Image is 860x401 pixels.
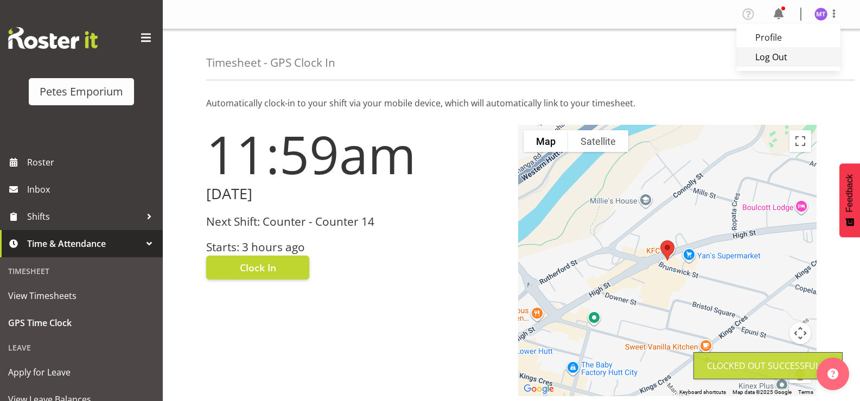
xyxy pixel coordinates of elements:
[206,125,505,183] h1: 11:59am
[27,154,157,170] span: Roster
[206,56,335,69] h4: Timesheet - GPS Clock In
[27,235,141,252] span: Time & Attendance
[707,359,829,372] div: Clocked out Successfully
[3,309,160,336] a: GPS Time Clock
[839,163,860,237] button: Feedback - Show survey
[3,359,160,386] a: Apply for Leave
[27,208,141,225] span: Shifts
[789,130,811,152] button: Toggle fullscreen view
[827,368,838,379] img: help-xxl-2.png
[568,130,628,152] button: Show satellite imagery
[206,186,505,202] h2: [DATE]
[8,364,155,380] span: Apply for Leave
[8,27,98,49] img: Rosterit website logo
[206,256,309,279] button: Clock In
[27,181,157,198] span: Inbox
[8,315,155,331] span: GPS Time Clock
[814,8,827,21] img: mya-taupawa-birkhead5814.jpg
[732,389,792,395] span: Map data ©2025 Google
[240,260,276,275] span: Clock In
[206,241,505,253] h3: Starts: 3 hours ago
[736,47,840,67] a: Log Out
[524,130,568,152] button: Show street map
[736,28,840,47] a: Profile
[3,282,160,309] a: View Timesheets
[845,174,855,212] span: Feedback
[798,389,813,395] a: Terms (opens in new tab)
[206,215,505,228] h3: Next Shift: Counter - Counter 14
[521,382,557,396] a: Open this area in Google Maps (opens a new window)
[206,97,817,110] p: Automatically clock-in to your shift via your mobile device, which will automatically link to you...
[679,389,726,396] button: Keyboard shortcuts
[521,382,557,396] img: Google
[3,260,160,282] div: Timesheet
[8,288,155,304] span: View Timesheets
[789,322,811,344] button: Map camera controls
[40,84,123,100] div: Petes Emporium
[3,336,160,359] div: Leave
